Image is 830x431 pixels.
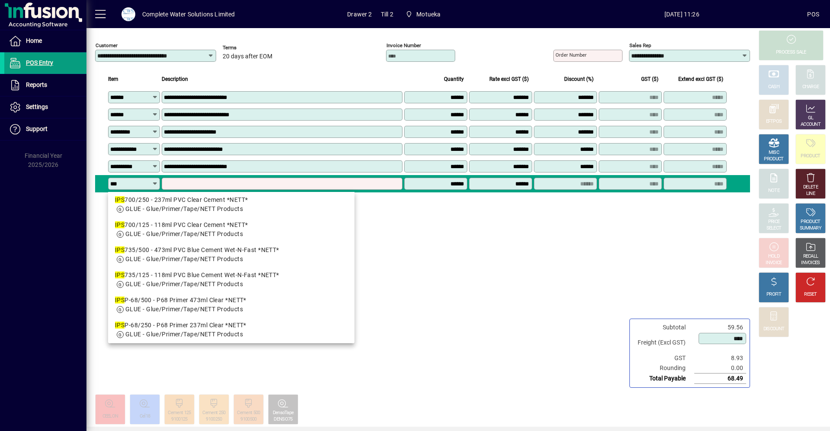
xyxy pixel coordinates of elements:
div: EFTPOS [766,118,782,125]
mat-label: Invoice number [386,42,421,48]
mat-label: Order number [555,52,587,58]
span: Terms [223,45,275,51]
em: IPS [115,297,124,303]
td: Rounding [633,363,694,374]
td: 59.56 [694,322,746,332]
mat-option: IPSP-68/125 - P68 Primer 118ml Clear *NETT* [108,342,354,367]
div: ACCOUNT [801,121,820,128]
mat-option: IPS700/125 - 118ml PVC Clear Cement *NETT* [108,217,354,242]
div: RECALL [803,253,818,260]
span: Till 2 [381,7,393,21]
div: 700/250 - 237ml PVC Clear Cement *NETT* [115,195,348,204]
div: MISC [769,150,779,156]
span: Description [162,74,188,84]
div: INVOICES [801,260,820,266]
div: CEELON [102,413,118,420]
span: Drawer 2 [347,7,372,21]
mat-option: IPS735/500 - 473ml PVC Blue Cement Wet-N-Fast *NETT* [108,242,354,267]
td: Subtotal [633,322,694,332]
div: 735/125 - 118ml PVC Blue Cement Wet-N-Fast *NETT* [115,271,348,280]
td: GST [633,353,694,363]
div: NOTE [768,188,779,194]
div: LINE [806,191,815,197]
span: Support [26,125,48,132]
span: Quantity [444,74,464,84]
span: Rate excl GST ($) [489,74,529,84]
span: POS Entry [26,59,53,66]
div: DISCOUNT [763,326,784,332]
span: Motueka [416,7,441,21]
mat-label: Sales rep [629,42,651,48]
span: [DATE] 11:26 [556,7,807,21]
mat-option: IPSP-68/500 - P68 Primer 473ml Clear *NETT* [108,292,354,317]
div: P-68/500 - P68 Primer 473ml Clear *NETT* [115,296,348,305]
div: 9100125 [171,416,187,423]
div: CASH [768,84,779,90]
mat-option: IPS700/250 - 237ml PVC Clear Cement *NETT* [108,192,354,217]
div: GL [808,115,814,121]
div: 700/125 - 118ml PVC Clear Cement *NETT* [115,220,348,230]
div: POS [807,7,819,21]
span: Settings [26,103,48,110]
em: IPS [115,221,124,228]
td: Freight (Excl GST) [633,332,694,353]
td: 8.93 [694,353,746,363]
div: 9100500 [240,416,256,423]
div: DensoTape [273,410,294,416]
div: CHARGE [802,84,819,90]
div: PRODUCT [801,153,820,160]
div: Complete Water Solutions Limited [142,7,235,21]
div: Cel18 [140,413,150,420]
td: Total Payable [633,374,694,384]
div: INVOICE [766,260,782,266]
div: Cement 125 [168,410,191,416]
td: 0.00 [694,363,746,374]
div: PROFIT [766,291,781,298]
span: Discount (%) [564,74,594,84]
em: IPS [115,322,124,329]
div: Cement 250 [202,410,225,416]
span: Item [108,74,118,84]
div: 9100250 [206,416,222,423]
div: PRODUCT [801,219,820,225]
span: GST ($) [641,74,658,84]
em: IPS [115,246,124,253]
span: GLUE - Glue/Primer/Tape/NETT Products [125,331,243,338]
div: P-68/250 - P68 Primer 237ml Clear *NETT* [115,321,348,330]
div: Cement 500 [237,410,260,416]
div: PRICE [768,219,780,225]
td: 68.49 [694,374,746,384]
a: Support [4,118,86,140]
mat-option: IPS735/125 - 118ml PVC Blue Cement Wet-N-Fast *NETT* [108,267,354,292]
span: Extend excl GST ($) [678,74,723,84]
div: PRODUCT [764,156,783,163]
a: Home [4,30,86,52]
div: DELETE [803,184,818,191]
span: Home [26,37,42,44]
span: GLUE - Glue/Primer/Tape/NETT Products [125,306,243,313]
a: Reports [4,74,86,96]
div: HOLD [768,253,779,260]
span: 20 days after EOM [223,53,272,60]
button: Profile [115,6,142,22]
span: Motueka [402,6,444,22]
mat-option: IPSP-68/250 - P68 Primer 237ml Clear *NETT* [108,317,354,342]
div: SELECT [766,225,782,232]
div: PROCESS SALE [776,49,806,56]
div: 735/500 - 473ml PVC Blue Cement Wet-N-Fast *NETT* [115,246,348,255]
span: GLUE - Glue/Primer/Tape/NETT Products [125,205,243,212]
span: GLUE - Glue/Primer/Tape/NETT Products [125,281,243,287]
div: RESET [804,291,817,298]
div: SUMMARY [800,225,821,232]
span: Reports [26,81,47,88]
span: GLUE - Glue/Primer/Tape/NETT Products [125,255,243,262]
mat-label: Customer [96,42,118,48]
div: DENSO75 [274,416,292,423]
span: GLUE - Glue/Primer/Tape/NETT Products [125,230,243,237]
em: IPS [115,196,124,203]
em: IPS [115,271,124,278]
a: Settings [4,96,86,118]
